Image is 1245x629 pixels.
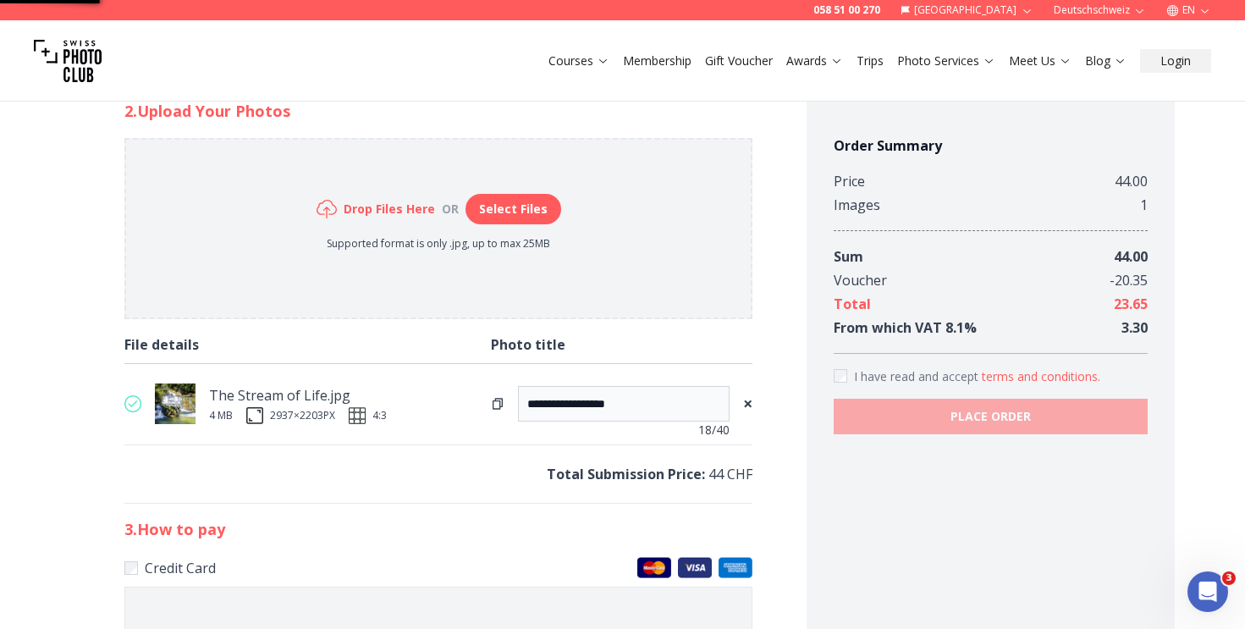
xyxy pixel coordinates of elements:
div: File details [124,333,491,356]
span: 18 /40 [698,422,730,439]
div: Images [834,193,880,217]
button: Meet Us [1002,49,1078,73]
a: Awards [786,52,843,69]
span: 23.65 [1114,295,1148,313]
div: Photo title [491,333,752,356]
div: 2937 × 2203 PX [270,409,335,422]
div: Voucher [834,268,887,292]
a: 058 51 00 270 [813,3,880,17]
img: size [246,407,263,424]
input: Credit CardMaster CardsVisaAmerican Express [124,561,138,575]
button: Accept termsI have read and accept [982,368,1100,385]
button: Membership [616,49,698,73]
h4: Order Summary [834,135,1148,156]
button: Courses [542,49,616,73]
button: Select Files [465,194,561,224]
div: The Stream of Life.jpg [209,383,387,407]
button: Login [1140,49,1211,73]
img: American Express [719,557,752,578]
div: or [435,201,465,218]
span: I have read and accept [854,368,982,384]
a: Photo Services [897,52,995,69]
img: Master Cards [637,557,671,578]
span: × [743,392,752,416]
a: Meet Us [1009,52,1071,69]
span: 3 [1222,571,1236,585]
img: valid [124,395,141,412]
div: Price [834,169,865,193]
a: Gift Voucher [705,52,773,69]
div: Sum [834,245,863,268]
a: Courses [548,52,609,69]
button: Photo Services [890,49,1002,73]
div: From which VAT 8.1 % [834,316,977,339]
p: Supported format is only .jpg, up to max 25MB [317,237,561,251]
h2: 2. Upload Your Photos [124,99,752,123]
button: Trips [850,49,890,73]
a: Membership [623,52,691,69]
div: 44.00 [1115,169,1148,193]
span: 4:3 [372,409,387,422]
span: 3.30 [1121,318,1148,337]
h2: 3 . How to pay [124,517,752,541]
span: 44.00 [1114,247,1148,266]
p: 44 CHF [124,462,752,486]
h6: Drop Files Here [344,201,435,218]
button: Blog [1078,49,1133,73]
button: Awards [780,49,850,73]
div: Total [834,292,871,316]
img: thumb [155,383,196,424]
button: Gift Voucher [698,49,780,73]
input: Accept terms [834,369,847,383]
iframe: Intercom live chat [1187,571,1228,612]
img: Swiss photo club [34,27,102,95]
a: Blog [1085,52,1127,69]
a: Trips [857,52,884,69]
img: ratio [349,407,366,424]
b: PLACE ORDER [950,408,1031,425]
div: 4 MB [209,409,233,422]
label: Credit Card [124,556,752,580]
img: Visa [678,557,712,578]
button: PLACE ORDER [834,399,1148,434]
div: - 20.35 [1110,268,1148,292]
div: 1 [1140,193,1148,217]
b: Total Submission Price : [547,465,705,483]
